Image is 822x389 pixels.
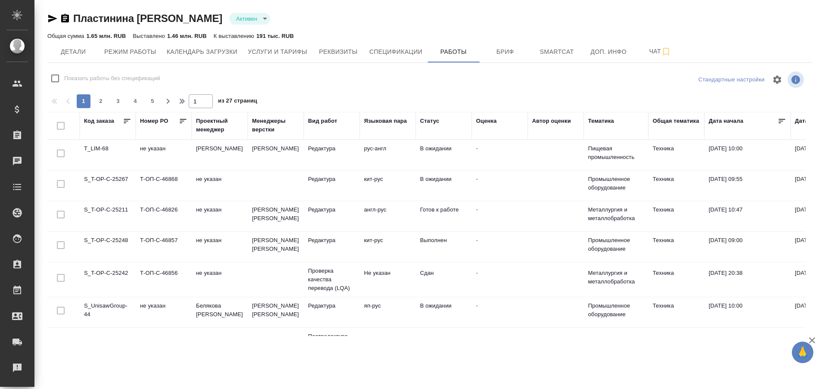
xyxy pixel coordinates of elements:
[248,140,304,170] td: [PERSON_NAME]
[416,140,472,170] td: В ожидании
[318,47,359,57] span: Реквизиты
[136,171,192,201] td: Т-ОП-С-46868
[248,232,304,262] td: [PERSON_NAME] [PERSON_NAME]
[167,47,238,57] span: Календарь загрузки
[588,205,644,223] p: Металлургия и металлобработка
[73,12,222,24] a: Пластинина [PERSON_NAME]
[767,69,788,90] span: Настроить таблицу
[60,13,70,24] button: Скопировать ссылку
[80,265,136,295] td: S_T-OP-C-25242
[308,302,355,310] p: Редактура
[704,201,791,231] td: [DATE] 10:47
[661,47,671,57] svg: Подписаться
[360,232,416,262] td: кит-рус
[648,330,704,360] td: Техника
[80,232,136,262] td: S_T-OP-C-25248
[416,232,472,262] td: Выполнен
[111,97,125,106] span: 3
[80,201,136,231] td: S_T-OP-C-25211
[416,171,472,201] td: В ожидании
[364,117,407,125] div: Языковая пара
[648,171,704,201] td: Техника
[192,232,248,262] td: не указан
[136,297,192,327] td: не указан
[94,97,108,106] span: 2
[476,176,478,182] a: -
[476,145,478,152] a: -
[252,117,299,134] div: Менеджеры верстки
[588,236,644,253] p: Промышленное оборудование
[476,302,478,309] a: -
[192,265,248,295] td: не указан
[140,117,168,125] div: Номер PO
[704,265,791,295] td: [DATE] 20:38
[360,171,416,201] td: кит-рус
[360,297,416,327] td: яп-рус
[485,47,526,57] span: Бриф
[588,175,644,192] p: Промышленное оборудование
[792,342,813,363] button: 🙏
[136,232,192,262] td: Т-ОП-С-46857
[416,297,472,327] td: В ожидании
[696,73,767,87] div: split button
[111,94,125,108] button: 3
[192,201,248,231] td: не указан
[133,33,167,39] p: Выставлено
[86,33,126,39] p: 1.65 млн. RUB
[588,302,644,319] p: Промышленное оборудование
[308,205,355,214] p: Редактура
[47,33,86,39] p: Общая сумма
[640,46,681,57] span: Чат
[308,117,337,125] div: Вид работ
[136,201,192,231] td: Т-ОП-С-46826
[788,72,806,88] span: Посмотреть информацию
[588,334,644,352] p: Геология и горное дело
[420,117,439,125] div: Статус
[53,47,94,57] span: Детали
[532,117,571,125] div: Автор оценки
[704,330,791,360] td: [DATE] 19:20
[308,144,355,153] p: Редактура
[192,140,248,170] td: [PERSON_NAME]
[704,297,791,327] td: [DATE] 10:00
[704,232,791,262] td: [DATE] 09:00
[229,13,270,25] div: Активен
[476,237,478,243] a: -
[360,201,416,231] td: англ-рус
[248,201,304,231] td: [PERSON_NAME] [PERSON_NAME]
[136,330,192,360] td: от Исаева_22.09_3
[795,343,810,361] span: 🙏
[84,117,114,125] div: Код заказа
[94,94,108,108] button: 2
[308,175,355,184] p: Редактура
[416,265,472,295] td: Сдан
[128,94,142,108] button: 4
[308,332,355,358] p: Постредактура машинного перевода
[648,297,704,327] td: Техника
[588,117,614,125] div: Тематика
[476,206,478,213] a: -
[47,13,58,24] button: Скопировать ссылку для ЯМессенджера
[128,97,142,106] span: 4
[80,171,136,201] td: S_T-OP-C-25267
[80,330,136,360] td: S_T-OP-C-25225
[416,330,472,360] td: Сдан
[360,140,416,170] td: рус-англ
[709,117,743,125] div: Дата начала
[146,97,159,106] span: 5
[104,47,156,57] span: Режим работы
[648,201,704,231] td: Техника
[360,330,416,360] td: рус-англ
[256,33,294,39] p: 191 тыс. RUB
[360,265,416,295] td: Не указан
[80,297,136,327] td: S_UnisawGroup-44
[476,117,497,125] div: Оценка
[476,335,478,342] a: -
[167,33,207,39] p: 1.46 млн. RUB
[416,201,472,231] td: Готов к работе
[136,140,192,170] td: не указан
[214,33,256,39] p: К выставлению
[648,140,704,170] td: Техника
[308,267,355,293] p: Проверка качества перевода (LQA)
[588,144,644,162] p: Пищевая промышленность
